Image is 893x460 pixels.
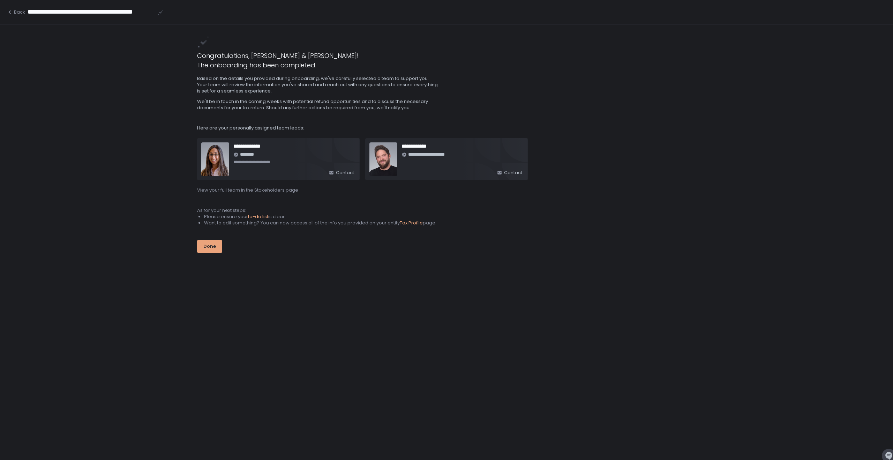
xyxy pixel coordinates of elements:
button: Back [7,9,25,15]
span: to-do list [248,213,268,220]
span: We'll be in touch in the coming weeks with potential refund opportunities and to discuss the nece... [197,98,438,111]
h1: The onboarding has been completed. [197,60,696,70]
span: Tax Profile [400,220,423,226]
span: Based on the details you provided during onboarding, we've carefully selected a team to support y... [197,75,438,94]
span: Here are your personally assigned team leads: [197,125,696,131]
button: Done [197,240,222,253]
span: Please ensure your is clear. [204,213,286,220]
span: Want to edit something? You can now access all of the info you provided on your entity page. [204,220,436,226]
div: Done [203,243,216,250]
span: As for your next steps: [197,207,246,214]
button: View your full team in the Stakeholders page [197,187,298,193]
h1: Congratulations, [PERSON_NAME] & [PERSON_NAME]! [197,51,696,60]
